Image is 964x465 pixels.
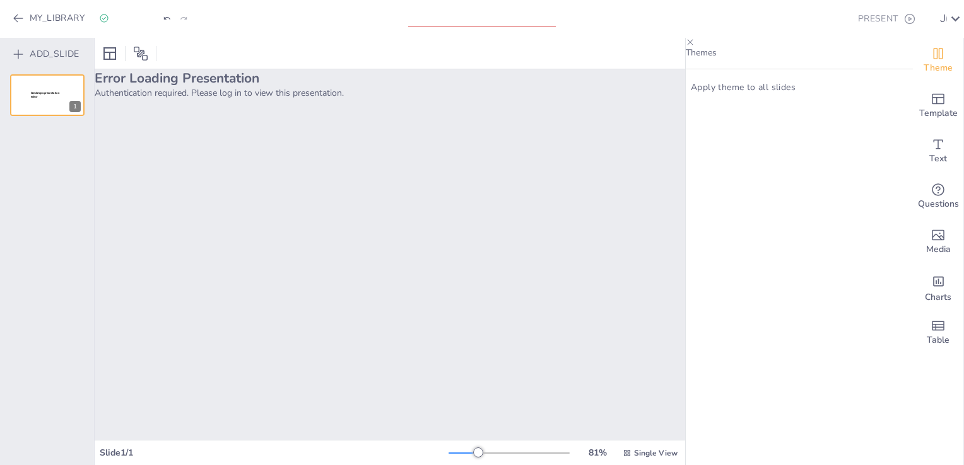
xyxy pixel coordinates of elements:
[918,197,959,211] span: Questions
[924,61,953,75] span: Theme
[913,129,963,174] div: Add text boxes
[133,46,148,61] span: Position
[929,152,947,166] span: Text
[100,447,449,459] div: Slide 1 / 1
[582,447,613,459] div: 81 %
[913,83,963,129] div: Add ready made slides
[913,38,963,83] div: Change the overall theme
[634,448,678,458] span: Single View
[31,91,59,98] span: Sendsteps presentation editor
[925,290,951,304] span: Charts
[686,79,801,96] button: Apply theme to all slides
[927,333,949,347] span: Table
[6,44,88,64] button: ADD_SLIDE
[940,14,947,24] div: J I
[95,87,685,99] p: Authentication required. Please log in to view this presentation.
[919,106,958,120] span: Template
[9,8,90,28] button: MY_LIBRARY
[95,69,685,87] h2: Error Loading Presentation
[408,8,543,26] input: INSERT_TITLE
[69,101,81,112] div: 1
[10,74,85,116] div: 1
[853,6,919,32] button: PRESENT
[827,6,850,32] button: EXPORT_TO_POWERPOINT
[926,243,951,256] span: Media
[686,47,913,59] p: Themes
[100,43,120,64] div: Layout
[913,219,963,265] div: Add images, graphics, shapes or video
[913,310,963,355] div: Add a table
[940,6,947,32] button: J I
[913,265,963,310] div: Add charts and graphs
[913,174,963,219] div: Get real-time input from your audience
[99,13,143,25] div: SAVED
